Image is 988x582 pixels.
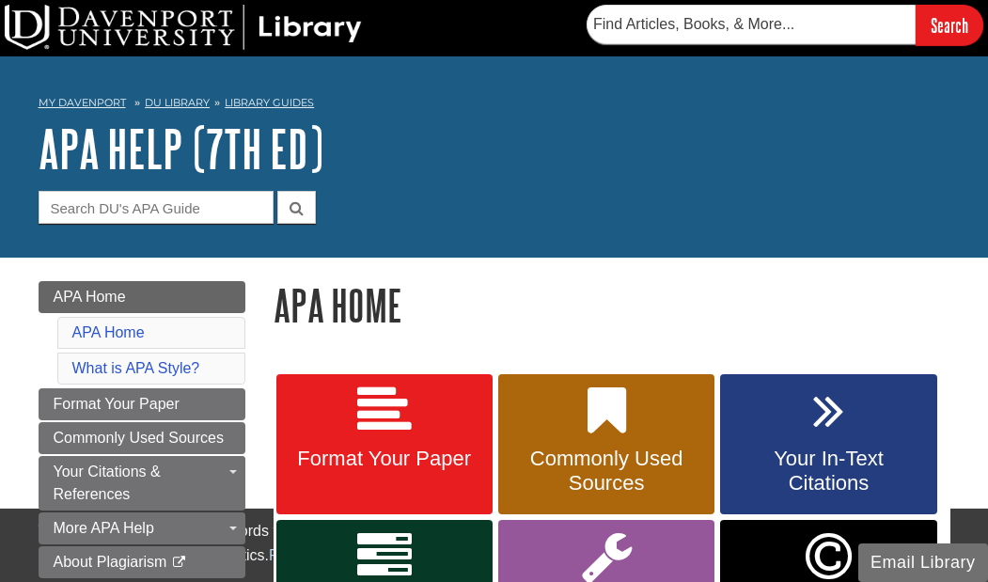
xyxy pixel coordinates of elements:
a: APA Home [39,281,245,313]
a: APA Home [72,324,145,340]
span: Commonly Used Sources [54,430,224,446]
i: This link opens in a new window [171,557,187,569]
span: APA Home [54,289,126,305]
span: Commonly Used Sources [512,447,700,495]
h1: APA Home [274,281,950,329]
a: What is APA Style? [72,360,200,376]
a: Commonly Used Sources [39,422,245,454]
a: More APA Help [39,512,245,544]
a: Your In-Text Citations [720,374,936,515]
a: My Davenport [39,95,126,111]
span: More APA Help [54,520,154,536]
img: DU Library [5,5,362,50]
span: Format Your Paper [54,396,180,412]
a: Format Your Paper [276,374,493,515]
span: Your In-Text Citations [734,447,922,495]
a: About Plagiarism [39,546,245,578]
nav: breadcrumb [39,90,950,120]
a: DU Library [145,96,210,109]
form: Searches DU Library's articles, books, and more [587,5,983,45]
span: Your Citations & References [54,464,161,502]
span: Format Your Paper [290,447,478,471]
a: Commonly Used Sources [498,374,714,515]
a: Your Citations & References [39,456,245,511]
span: About Plagiarism [54,554,167,570]
input: Search DU's APA Guide [39,191,274,224]
a: Format Your Paper [39,388,245,420]
a: APA Help (7th Ed) [39,119,323,178]
button: Email Library [858,543,988,582]
input: Find Articles, Books, & More... [587,5,916,44]
input: Search [916,5,983,45]
a: Library Guides [225,96,314,109]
